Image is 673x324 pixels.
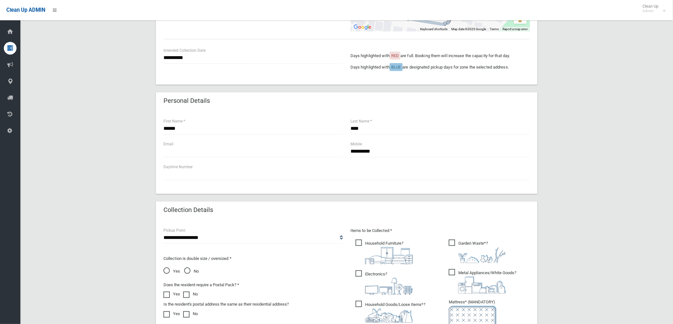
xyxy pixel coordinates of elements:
img: 36c1b0289cb1767239cdd3de9e694f19.png [458,277,506,294]
label: No [183,290,198,298]
label: Yes [163,290,180,298]
button: Keyboard shortcuts [420,27,448,31]
p: Days highlighted with are full. Booking them will increase the capacity for that day. [350,52,530,60]
img: 4fd8a5c772b2c999c83690221e5242e0.png [458,247,506,263]
span: Metal Appliances/White Goods [449,269,516,294]
span: Garden Waste* [449,240,506,263]
a: Report a map error [503,27,528,31]
span: No [184,268,199,275]
span: Map data ©2025 Google [451,27,486,31]
small: Admin [643,9,659,13]
label: Does the resident require a Postal Pack? * [163,281,239,289]
img: aa9efdbe659d29b613fca23ba79d85cb.png [365,247,413,264]
label: No [183,310,198,318]
img: Google [352,23,373,31]
span: BLUE [391,65,401,69]
p: Collection is double size / oversized * [163,255,343,262]
span: Household Goods/Loose Items* [356,301,425,323]
i: ? [365,302,425,323]
label: Yes [163,310,180,318]
p: Items to be Collected * [350,227,530,235]
img: b13cc3517677393f34c0a387616ef184.png [365,308,413,323]
a: Open this area in Google Maps (opens a new window) [352,23,373,31]
header: Personal Details [156,95,218,107]
header: Collection Details [156,204,221,216]
span: Clean Up [640,4,665,13]
a: Terms (opens in new tab) [490,27,499,31]
span: Yes [163,268,180,275]
i: ? [365,241,413,264]
i: ? [365,272,413,295]
p: Days highlighted with are designated pickup days for zone the selected address. [350,63,530,71]
label: Is the resident's postal address the same as their residential address? [163,301,289,308]
span: Clean Up ADMIN [6,7,45,13]
i: ? [458,241,506,263]
i: ? [458,270,516,294]
span: Household Furniture [356,240,413,264]
img: 394712a680b73dbc3d2a6a3a7ffe5a07.png [365,278,413,295]
span: Electronics [356,270,413,295]
span: RED [391,53,399,58]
